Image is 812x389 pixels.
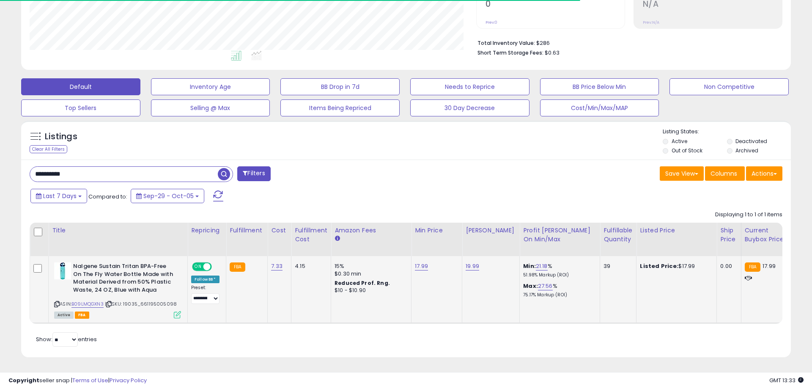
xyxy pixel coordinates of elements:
[280,99,400,116] button: Items Being Repriced
[43,192,77,200] span: Last 7 Days
[30,145,67,153] div: Clear All Filters
[335,270,405,278] div: $0.30 min
[54,262,71,279] img: 31Ynxwy2sAL._SL40_.jpg
[466,226,516,235] div: [PERSON_NAME]
[604,262,630,270] div: 39
[486,20,497,25] small: Prev: 0
[523,282,593,298] div: %
[520,223,600,256] th: The percentage added to the cost of goods (COGS) that forms the calculator for Min & Max prices.
[191,276,219,283] div: Follow BB *
[21,99,140,116] button: Top Sellers
[705,166,745,181] button: Columns
[466,262,479,270] a: 19.99
[295,226,327,244] div: Fulfillment Cost
[88,193,127,201] span: Compared to:
[52,226,184,235] div: Title
[21,78,140,95] button: Default
[660,166,704,181] button: Save View
[410,99,529,116] button: 30 Day Decrease
[8,377,147,385] div: seller snap | |
[8,376,39,384] strong: Copyright
[191,285,219,304] div: Preset:
[211,263,224,270] span: OFF
[151,99,270,116] button: Selling @ Max
[720,262,734,270] div: 0.00
[477,49,543,56] b: Short Term Storage Fees:
[746,166,782,181] button: Actions
[715,211,782,219] div: Displaying 1 to 1 of 1 items
[54,262,181,317] div: ASIN:
[477,37,776,47] li: $286
[75,312,89,319] span: FBA
[669,78,789,95] button: Non Competitive
[735,138,767,145] label: Deactivated
[335,279,390,287] b: Reduced Prof. Rng.
[536,262,548,270] a: 21.18
[538,282,553,290] a: 27.56
[30,189,87,203] button: Last 7 Days
[745,262,760,272] small: FBA
[735,147,758,154] label: Archived
[663,128,790,136] p: Listing States:
[45,131,77,143] h5: Listings
[335,262,405,270] div: 15%
[131,189,204,203] button: Sep-29 - Oct-05
[604,226,633,244] div: Fulfillable Quantity
[540,78,659,95] button: BB Price Below Min
[54,312,74,319] span: All listings currently available for purchase on Amazon
[672,138,687,145] label: Active
[640,226,713,235] div: Listed Price
[191,226,222,235] div: Repricing
[230,226,264,235] div: Fulfillment
[335,287,405,294] div: $10 - $10.90
[523,272,593,278] p: 51.98% Markup (ROI)
[335,226,408,235] div: Amazon Fees
[523,282,538,290] b: Max:
[73,262,176,296] b: Nalgene Sustain Tritan BPA-Free On The Fly Water Bottle Made with Material Derived from 50% Plast...
[745,226,788,244] div: Current Buybox Price
[295,262,324,270] div: 4.15
[523,262,593,278] div: %
[523,262,536,270] b: Min:
[105,301,177,307] span: | SKU: 19035_661195005098
[271,226,288,235] div: Cost
[335,235,340,243] small: Amazon Fees.
[523,226,596,244] div: Profit [PERSON_NAME] on Min/Max
[72,376,108,384] a: Terms of Use
[477,39,535,47] b: Total Inventory Value:
[36,335,97,343] span: Show: entries
[280,78,400,95] button: BB Drop in 7d
[193,263,203,270] span: ON
[415,226,458,235] div: Min Price
[720,226,737,244] div: Ship Price
[110,376,147,384] a: Privacy Policy
[410,78,529,95] button: Needs to Reprice
[540,99,659,116] button: Cost/Min/Max/MAP
[71,301,104,308] a: B09LMQGXN3
[415,262,428,270] a: 17.99
[643,20,659,25] small: Prev: N/A
[151,78,270,95] button: Inventory Age
[640,262,710,270] div: $17.99
[763,262,776,270] span: 17.99
[230,262,245,272] small: FBA
[710,169,737,178] span: Columns
[237,166,270,181] button: Filters
[143,192,194,200] span: Sep-29 - Oct-05
[545,49,560,57] span: $0.63
[523,292,593,298] p: 75.17% Markup (ROI)
[640,262,678,270] b: Listed Price:
[271,262,283,270] a: 7.33
[672,147,702,154] label: Out of Stock
[769,376,804,384] span: 2025-10-13 13:33 GMT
